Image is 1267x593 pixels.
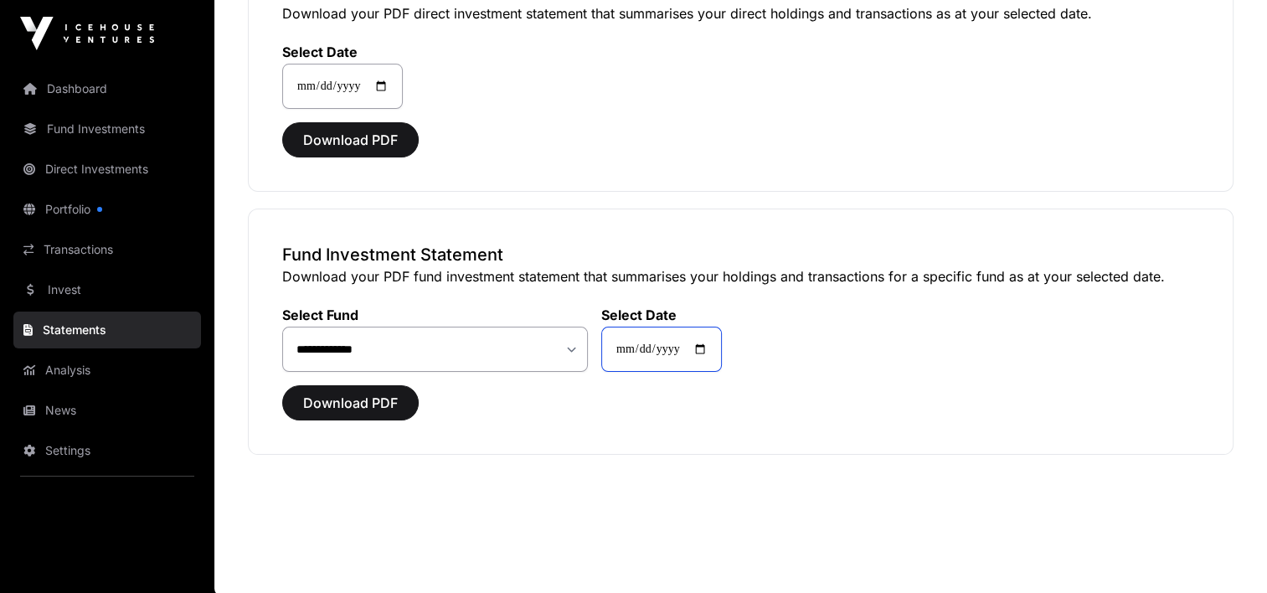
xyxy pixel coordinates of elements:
p: Download your PDF fund investment statement that summarises your holdings and transactions for a ... [282,266,1199,286]
a: Download PDF [282,402,419,419]
a: Direct Investments [13,151,201,188]
a: News [13,392,201,429]
iframe: Chat Widget [1183,513,1267,593]
a: Dashboard [13,70,201,107]
a: Settings [13,432,201,469]
label: Select Fund [282,307,588,323]
h3: Fund Investment Statement [282,243,1199,266]
p: Download your PDF direct investment statement that summarises your direct holdings and transactio... [282,3,1199,23]
span: Download PDF [303,393,398,413]
a: Statements [13,312,201,348]
label: Select Date [601,307,722,323]
button: Download PDF [282,385,419,420]
a: Download PDF [282,139,419,156]
span: Download PDF [303,130,398,150]
label: Select Date [282,44,403,60]
a: Invest [13,271,201,308]
a: Transactions [13,231,201,268]
img: Icehouse Ventures Logo [20,17,154,50]
a: Portfolio [13,191,201,228]
a: Analysis [13,352,201,389]
button: Download PDF [282,122,419,157]
a: Fund Investments [13,111,201,147]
